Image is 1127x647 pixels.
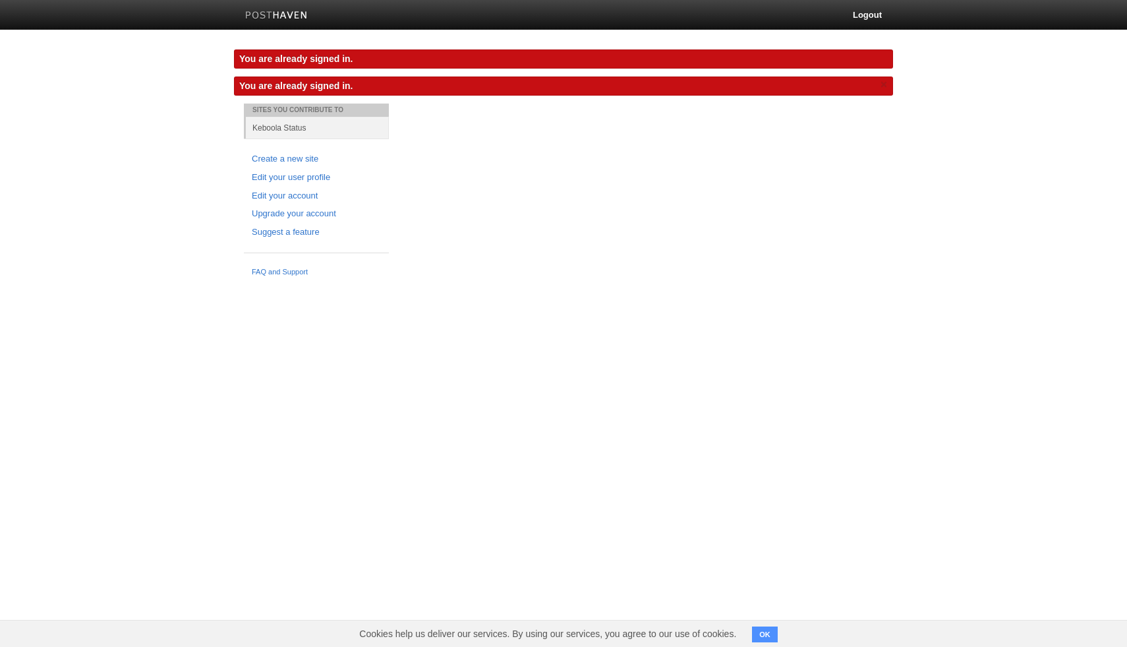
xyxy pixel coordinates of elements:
[346,621,749,647] span: Cookies help us deliver our services. By using our services, you agree to our use of cookies.
[234,49,893,69] div: You are already signed in.
[252,266,381,278] a: FAQ and Support
[252,152,381,166] a: Create a new site
[752,627,778,642] button: OK
[252,171,381,185] a: Edit your user profile
[878,77,890,93] a: ×
[252,226,381,239] a: Suggest a feature
[245,11,308,21] img: Posthaven-bar
[246,117,389,139] a: Keboola Status
[239,80,353,91] span: You are already signed in.
[252,207,381,221] a: Upgrade your account
[244,104,389,117] li: Sites You Contribute To
[252,189,381,203] a: Edit your account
